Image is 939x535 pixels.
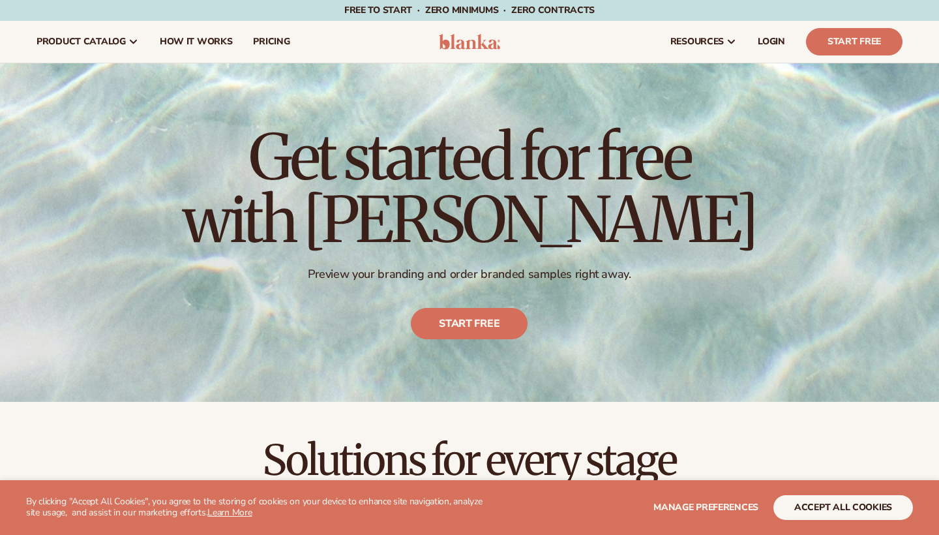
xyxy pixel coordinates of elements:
a: Start free [411,308,528,339]
h1: Get started for free with [PERSON_NAME] [183,126,756,251]
a: product catalog [26,21,149,63]
a: Learn More [207,506,252,519]
span: Free to start · ZERO minimums · ZERO contracts [344,4,595,16]
a: How It Works [149,21,243,63]
a: Start Free [806,28,902,55]
span: LOGIN [758,37,785,47]
img: logo [439,34,501,50]
span: resources [670,37,724,47]
span: pricing [253,37,290,47]
h2: Solutions for every stage [37,438,902,482]
p: Preview your branding and order branded samples right away. [183,267,756,282]
a: resources [660,21,747,63]
a: LOGIN [747,21,796,63]
button: Manage preferences [653,495,758,520]
button: accept all cookies [773,495,913,520]
span: Manage preferences [653,501,758,513]
a: pricing [243,21,300,63]
span: product catalog [37,37,126,47]
p: By clicking "Accept All Cookies", you agree to the storing of cookies on your device to enhance s... [26,497,490,519]
span: How It Works [160,37,233,47]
